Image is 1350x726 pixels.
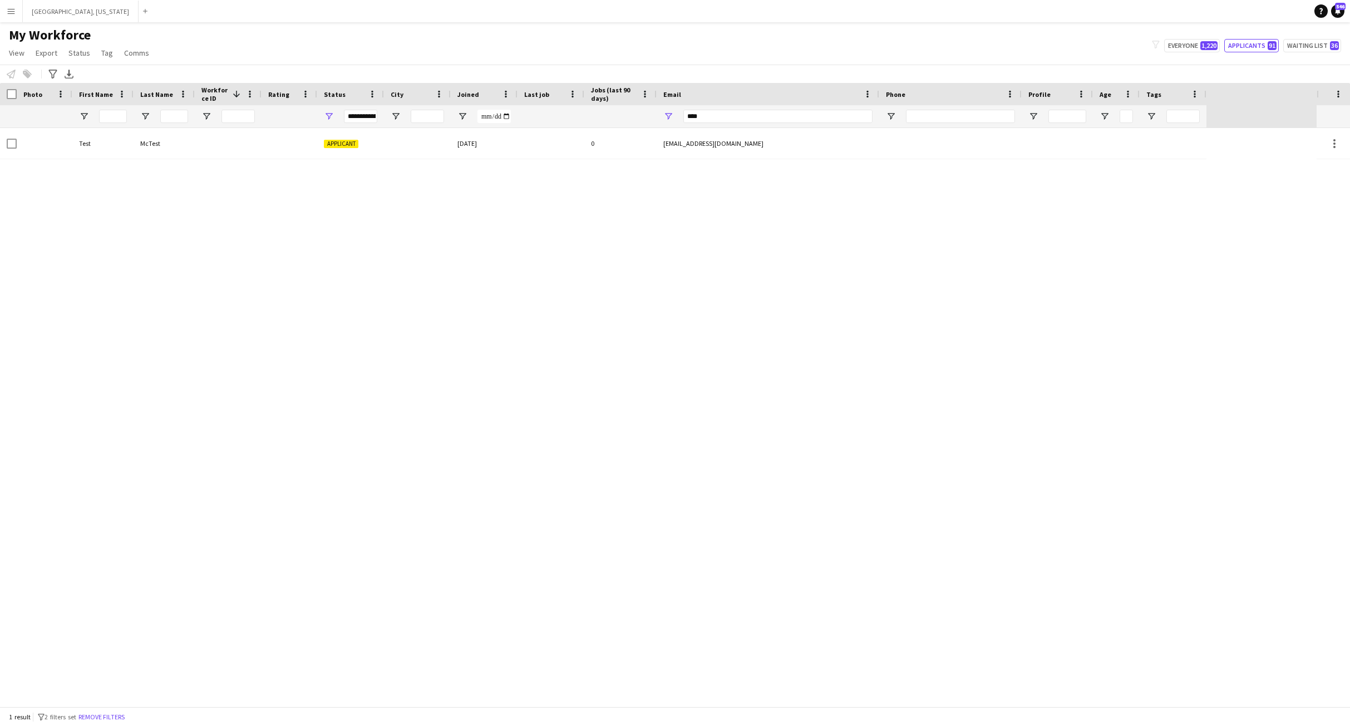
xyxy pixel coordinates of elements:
input: Email Filter Input [683,110,873,123]
span: First Name [79,90,113,99]
input: Tags Filter Input [1166,110,1200,123]
span: Joined [457,90,479,99]
span: City [391,90,403,99]
button: Open Filter Menu [201,111,211,121]
span: 1,220 [1200,41,1218,50]
a: Status [64,46,95,60]
app-action-btn: Advanced filters [46,67,60,81]
span: Comms [124,48,149,58]
button: [GEOGRAPHIC_DATA], [US_STATE] [23,1,139,22]
input: Profile Filter Input [1048,110,1086,123]
button: Remove filters [76,711,127,723]
span: 91 [1268,41,1277,50]
span: Applicant [324,140,358,148]
button: Open Filter Menu [1146,111,1156,121]
button: Open Filter Menu [457,111,467,121]
span: Last job [524,90,549,99]
span: View [9,48,24,58]
span: Photo [23,90,42,99]
a: View [4,46,29,60]
input: City Filter Input [411,110,444,123]
button: Open Filter Menu [324,111,334,121]
span: Profile [1028,90,1051,99]
button: Open Filter Menu [1028,111,1038,121]
span: 546 [1335,3,1346,10]
button: Open Filter Menu [79,111,89,121]
a: Tag [97,46,117,60]
input: Last Name Filter Input [160,110,188,123]
span: Jobs (last 90 days) [591,86,637,102]
a: 546 [1331,4,1344,18]
span: Age [1100,90,1111,99]
span: Workforce ID [201,86,228,102]
span: Rating [268,90,289,99]
span: Tag [101,48,113,58]
a: Export [31,46,62,60]
span: Status [68,48,90,58]
div: McTest [134,128,195,159]
input: Phone Filter Input [906,110,1015,123]
span: My Workforce [9,27,91,43]
button: Applicants91 [1224,39,1279,52]
span: Tags [1146,90,1161,99]
app-action-btn: Export XLSX [62,67,76,81]
a: Comms [120,46,154,60]
button: Open Filter Menu [886,111,896,121]
input: Age Filter Input [1120,110,1133,123]
button: Everyone1,220 [1164,39,1220,52]
span: Export [36,48,57,58]
input: Joined Filter Input [477,110,511,123]
button: Open Filter Menu [1100,111,1110,121]
input: Workforce ID Filter Input [221,110,255,123]
div: [EMAIL_ADDRESS][DOMAIN_NAME] [657,128,879,159]
div: Test [72,128,134,159]
span: Last Name [140,90,173,99]
button: Open Filter Menu [140,111,150,121]
span: 2 filters set [45,713,76,721]
span: 36 [1330,41,1339,50]
span: Status [324,90,346,99]
button: Open Filter Menu [391,111,401,121]
button: Open Filter Menu [663,111,673,121]
div: 0 [584,128,657,159]
input: First Name Filter Input [99,110,127,123]
button: Waiting list36 [1283,39,1341,52]
div: [DATE] [451,128,518,159]
span: Email [663,90,681,99]
span: Phone [886,90,905,99]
